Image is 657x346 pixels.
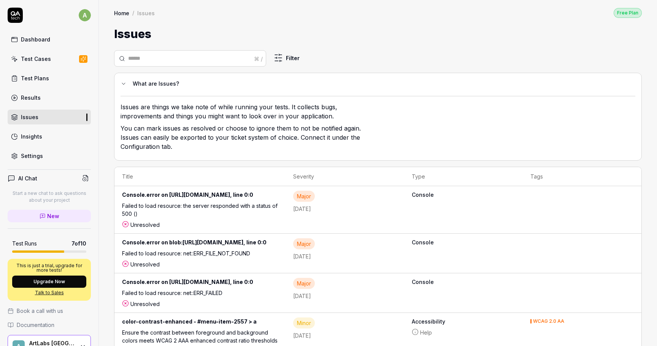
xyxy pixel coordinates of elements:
a: Talk to Sales [12,289,86,296]
div: Console.error on blob:[URL][DOMAIN_NAME], line 0:0 [122,238,278,249]
button: What are Issues? [121,79,629,88]
span: 7 of 10 [71,239,86,247]
a: Test Plans [8,71,91,86]
div: color-contrast-enhanced - #menu-item-2557 > a [122,317,278,328]
b: Console [412,191,515,199]
div: WCAG 2.0 AA [533,319,564,324]
time: [DATE] [293,206,311,212]
h5: Test Runs [12,240,37,247]
div: Test Cases [21,55,51,63]
div: Failed to load resource: net::ERR_FILE_NOT_FOUND [122,249,278,260]
a: Results [8,90,91,105]
div: Test Plans [21,74,49,82]
time: [DATE] [293,253,311,260]
a: Home [114,9,129,17]
span: a [79,9,91,21]
div: Unresolved [122,300,278,308]
a: Issues [8,110,91,124]
time: [DATE] [293,332,311,339]
b: Console [412,278,515,286]
p: Start a new chat to ask questions about your project [8,190,91,204]
b: Accessibility [412,317,515,325]
a: Book a call with us [8,307,91,315]
div: Major [293,278,315,289]
button: a [79,8,91,23]
div: Unresolved [122,260,278,268]
div: Issues [21,113,38,121]
button: Free Plan [614,8,642,18]
span: New [47,212,59,220]
h1: Issues [114,26,151,43]
a: Test Cases [8,51,91,66]
div: Issues [137,9,155,17]
span: Book a call with us [17,307,63,315]
div: Console.error on [URL][DOMAIN_NAME], line 0:0 [122,191,278,202]
p: This is just a trial, upgrade for more tests! [12,263,86,273]
a: Insights [8,129,91,144]
p: Issues are things we take note of while running your tests. It collects bugs, improvements and th... [121,102,368,124]
th: Type [404,167,523,186]
div: Minor [293,317,315,328]
a: New [8,210,91,222]
div: Failed to load resource: net::ERR_FAILED [122,289,278,300]
a: Documentation [8,321,91,329]
th: Tags [523,167,641,186]
button: WCAG 2.0 AA [530,317,564,325]
a: Settings [8,148,91,163]
p: You can mark issues as resolved or choose to ignore them to not be notified again. Issues can eas... [121,124,368,154]
th: Severity [286,167,404,186]
div: Settings [21,152,43,160]
div: / [132,9,134,17]
div: ⌘ / [254,54,263,62]
div: Insights [21,132,42,140]
button: Upgrade Now [12,276,86,288]
div: Console.error on [URL][DOMAIN_NAME], line 0:0 [122,278,278,289]
time: [DATE] [293,293,311,299]
a: Help [412,328,515,336]
div: Major [293,238,315,249]
div: Major [293,191,315,202]
span: Documentation [17,321,54,329]
div: Unresolved [122,221,278,229]
div: Failed to load resource: the server responded with a status of 500 () [122,202,278,221]
div: What are Issues? [133,79,629,88]
div: Dashboard [21,35,50,43]
h4: AI Chat [18,174,37,182]
div: Results [21,94,41,102]
button: Filter [269,50,304,65]
a: Dashboard [8,32,91,47]
th: Title [114,167,286,186]
b: Console [412,238,515,246]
